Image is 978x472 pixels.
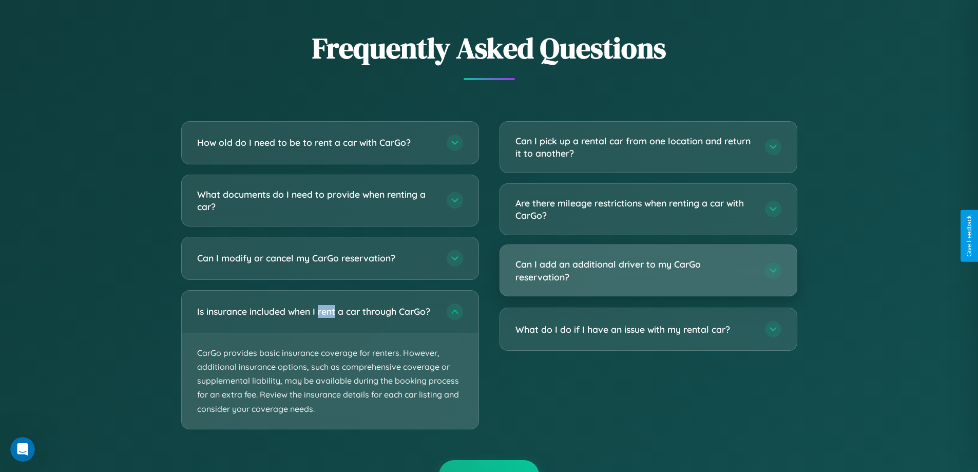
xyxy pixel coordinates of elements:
h3: Can I add an additional driver to my CarGo reservation? [515,258,755,283]
div: Give Feedback [966,215,973,257]
h3: What documents do I need to provide when renting a car? [197,188,436,213]
h2: Frequently Asked Questions [181,28,797,68]
h3: Can I modify or cancel my CarGo reservation? [197,252,436,265]
h3: Is insurance included when I rent a car through CarGo? [197,305,436,318]
h3: Are there mileage restrictions when renting a car with CarGo? [515,197,755,222]
h3: How old do I need to be to rent a car with CarGo? [197,136,436,149]
h3: What do I do if I have an issue with my rental car? [515,323,755,336]
p: CarGo provides basic insurance coverage for renters. However, additional insurance options, such ... [182,333,478,429]
h3: Can I pick up a rental car from one location and return it to another? [515,135,755,160]
iframe: Intercom live chat [10,437,35,462]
